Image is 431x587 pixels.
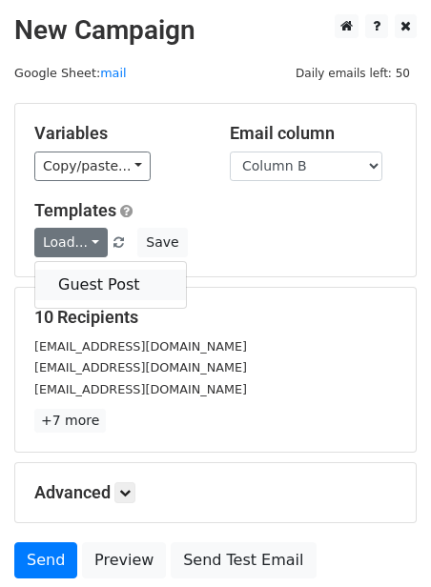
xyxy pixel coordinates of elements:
[14,542,77,578] a: Send
[34,409,106,433] a: +7 more
[336,496,431,587] iframe: Chat Widget
[14,66,127,80] small: Google Sheet:
[34,200,116,220] a: Templates
[35,270,186,300] a: Guest Post
[34,152,151,181] a: Copy/paste...
[171,542,316,578] a: Send Test Email
[289,66,417,80] a: Daily emails left: 50
[100,66,126,80] a: mail
[34,360,247,374] small: [EMAIL_ADDRESS][DOMAIN_NAME]
[34,307,397,328] h5: 10 Recipients
[137,228,187,257] button: Save
[34,482,397,503] h5: Advanced
[34,339,247,354] small: [EMAIL_ADDRESS][DOMAIN_NAME]
[230,123,397,144] h5: Email column
[34,123,201,144] h5: Variables
[82,542,166,578] a: Preview
[34,228,108,257] a: Load...
[289,63,417,84] span: Daily emails left: 50
[14,14,417,47] h2: New Campaign
[34,382,247,396] small: [EMAIL_ADDRESS][DOMAIN_NAME]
